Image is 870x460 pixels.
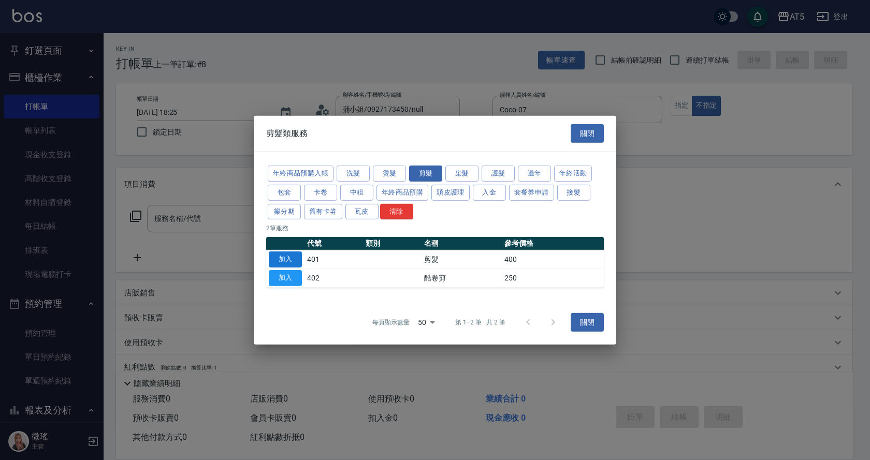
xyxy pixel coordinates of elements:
[337,166,370,182] button: 洗髮
[422,269,502,287] td: 酷卷剪
[414,308,439,336] div: 50
[502,250,604,269] td: 400
[376,185,428,201] button: 年終商品預購
[571,124,604,143] button: 關閉
[268,203,301,219] button: 樂分期
[380,203,413,219] button: 清除
[373,166,406,182] button: 燙髮
[431,185,470,201] button: 頭皮護理
[304,250,363,269] td: 401
[304,203,342,219] button: 舊有卡劵
[304,185,337,201] button: 卡卷
[304,237,363,250] th: 代號
[502,237,604,250] th: 參考價格
[557,185,590,201] button: 接髮
[455,318,505,327] p: 第 1–2 筆 共 2 筆
[445,166,479,182] button: 染髮
[518,166,551,182] button: 過年
[269,251,302,268] button: 加入
[422,237,502,250] th: 名稱
[304,269,363,287] td: 402
[269,270,302,286] button: 加入
[372,318,410,327] p: 每頁顯示數量
[482,166,515,182] button: 護髮
[268,166,334,182] button: 年終商品預購入帳
[571,313,604,332] button: 關閉
[422,250,502,269] td: 剪髮
[268,185,301,201] button: 包套
[409,166,442,182] button: 剪髮
[345,203,379,219] button: 瓦皮
[502,269,604,287] td: 250
[363,237,422,250] th: 類別
[266,224,604,233] p: 2 筆服務
[554,166,592,182] button: 年終活動
[340,185,373,201] button: 中租
[266,128,308,139] span: 剪髮類服務
[509,185,554,201] button: 套餐券申請
[473,185,506,201] button: 入金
